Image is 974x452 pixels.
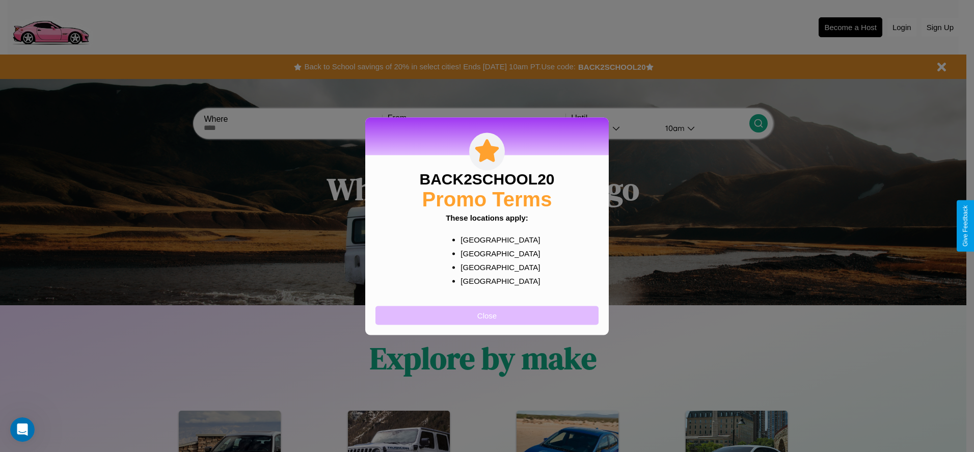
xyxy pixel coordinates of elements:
p: [GEOGRAPHIC_DATA] [461,232,533,246]
h3: BACK2SCHOOL20 [419,170,554,188]
h2: Promo Terms [422,188,552,210]
button: Close [375,306,599,325]
p: [GEOGRAPHIC_DATA] [461,246,533,260]
p: [GEOGRAPHIC_DATA] [461,260,533,274]
p: [GEOGRAPHIC_DATA] [461,274,533,287]
iframe: Intercom live chat [10,417,35,442]
b: These locations apply: [446,213,528,222]
div: Give Feedback [962,205,969,247]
